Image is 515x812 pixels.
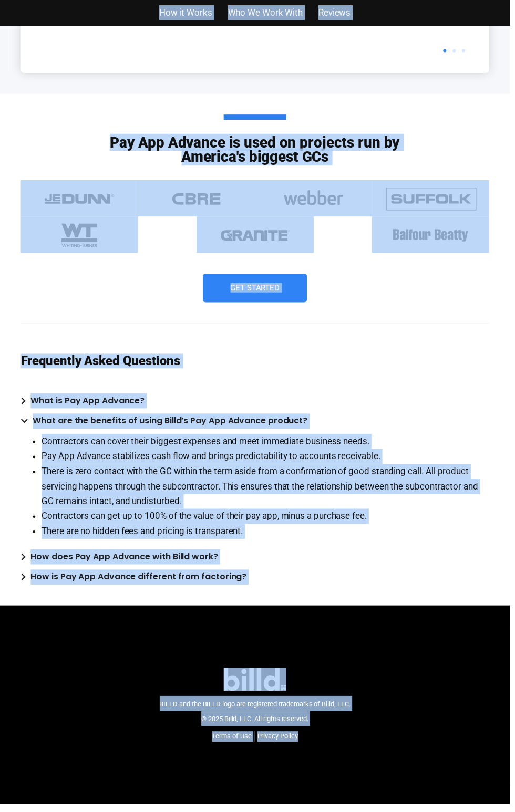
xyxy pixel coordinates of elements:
summary: How does Pay App Advance with Billd work? [21,555,494,570]
a: Reviews [322,5,354,20]
nav: Menu [214,738,301,749]
a: Who We Work With [230,5,306,20]
summary: What are the benefits of using Billd’s Pay App Advance product? [21,418,494,433]
a: Get Started [205,276,310,305]
a: Terms of Use [214,738,254,749]
li: There is zero contact with the GC within the term aside from a confirmation of good standing call... [42,469,494,514]
summary: What is Pay App Advance? [21,397,494,412]
h3: Pay App Advance is used on projects run by America's biggest GCs [100,116,415,166]
summary: How is Pay App Advance different from factoring? [21,575,494,590]
div: What are the benefits of using Billd’s Pay App Advance product? [33,418,311,433]
a: Privacy Policy [260,738,301,749]
span: Go to slide 1 [448,49,451,53]
li: Contractors can get up to 100% of the value of their pay app, minus a purchase fee. [42,514,494,529]
a: How it Works [161,5,214,20]
h3: Frequently Asked Questions [21,358,182,371]
div: What is Pay App Advance? [31,397,146,412]
li: Contractors can cover their biggest expenses and meet immediate business needs. [42,438,494,453]
span: Go to slide 2 [457,49,460,53]
div: Accordion. Open links with Enter or Space, close with Escape, and navigate with Arrow Keys [21,397,494,590]
li: Pay App Advance stabilizes cash flow and brings predictability to accounts receivable. [42,453,494,469]
span: Get Started [233,287,283,295]
span: Go to slide 3 [467,49,470,53]
div: How does Pay App Advance with Billd work? [31,555,220,570]
span: BILLD and the BILLD logo are registered trademarks of Billd, LLC. © 2025 Billd, LLC. All rights r... [161,707,354,730]
div: How is Pay App Advance different from factoring? [31,575,249,590]
li: There are no hidden fees and pricing is transparent. [42,529,494,544]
